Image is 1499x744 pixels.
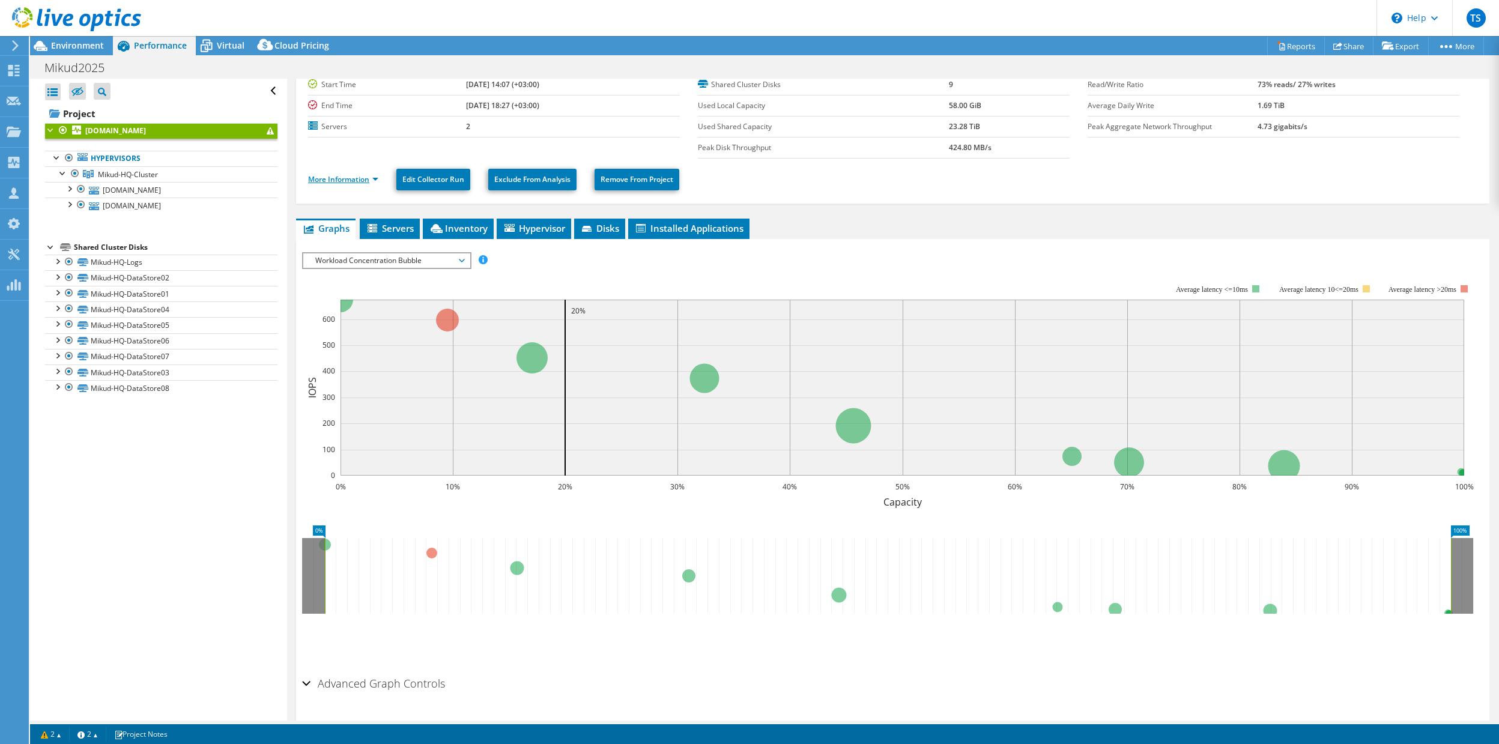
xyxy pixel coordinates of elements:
text: 90% [1345,482,1359,492]
label: Start Time [308,79,466,91]
span: Servers [366,222,414,234]
label: Used Shared Capacity [698,121,949,133]
a: Export [1373,37,1429,55]
b: 58.00 GiB [949,100,981,110]
text: 20% [571,306,586,316]
b: 4.73 gigabits/s [1258,121,1307,132]
a: Edit Collector Run [396,169,470,190]
a: Mikud-HQ-Cluster [45,166,277,182]
text: 600 [323,314,335,324]
b: 1.69 TiB [1258,100,1285,110]
b: [DATE] 18:27 (+03:00) [466,100,539,110]
b: 9 [949,79,953,89]
label: Peak Aggregate Network Throughput [1088,121,1258,133]
h2: Advanced Graph Controls [302,671,445,695]
a: Share [1324,37,1373,55]
a: Mikud-HQ-DataStore08 [45,380,277,396]
label: Peak Disk Throughput [698,142,949,154]
text: 100 [323,444,335,455]
text: 100% [1455,482,1474,492]
svg: \n [1391,13,1402,23]
span: Workload Concentration Bubble [309,253,464,268]
a: [DOMAIN_NAME] [45,182,277,198]
tspan: Average latency <=10ms [1176,285,1248,294]
tspan: Average latency 10<=20ms [1279,285,1358,294]
a: Project Notes [106,727,176,742]
label: Servers [308,121,466,133]
b: 23.28 TiB [949,121,980,132]
a: Mikud-HQ-DataStore07 [45,349,277,364]
a: 2 [32,727,70,742]
text: Capacity [883,495,922,509]
span: Mikud-HQ-Cluster [98,169,158,180]
b: 73% reads/ 27% writes [1258,79,1336,89]
span: Graphs [302,222,350,234]
label: Used Local Capacity [698,100,949,112]
span: Environment [51,40,104,51]
label: End Time [308,100,466,112]
a: Remove From Project [595,169,679,190]
b: 2 [466,121,470,132]
span: Cloud Pricing [274,40,329,51]
text: 0 [331,470,335,480]
a: Mikud-HQ-DataStore02 [45,270,277,286]
text: 400 [323,366,335,376]
span: Hypervisor [503,222,565,234]
a: Mikud-HQ-DataStore03 [45,364,277,380]
text: 0% [336,482,346,492]
a: Mikud-HQ-DataStore04 [45,301,277,317]
span: TS [1467,8,1486,28]
text: 50% [895,482,910,492]
b: [DATE] 14:07 (+03:00) [466,79,539,89]
a: Project [45,104,277,123]
span: Disks [580,222,619,234]
text: 60% [1008,482,1022,492]
text: 40% [783,482,797,492]
text: 300 [323,392,335,402]
a: More [1428,37,1484,55]
text: 20% [558,482,572,492]
a: Mikud-HQ-DataStore06 [45,333,277,349]
a: [DOMAIN_NAME] [45,198,277,213]
label: Shared Cluster Disks [698,79,949,91]
text: 30% [670,482,685,492]
a: Hypervisors [45,151,277,166]
label: Read/Write Ratio [1088,79,1258,91]
a: Mikud-HQ-DataStore05 [45,317,277,333]
text: Average latency >20ms [1388,285,1456,294]
a: More Information [308,174,378,184]
text: 10% [446,482,460,492]
h1: Mikud2025 [39,61,123,74]
text: 70% [1120,482,1134,492]
a: Mikud-HQ-DataStore01 [45,286,277,301]
text: IOPS [306,377,319,398]
a: Mikud-HQ-Logs [45,255,277,270]
a: [DOMAIN_NAME] [45,123,277,139]
label: Average Daily Write [1088,100,1258,112]
a: Exclude From Analysis [488,169,577,190]
b: [DOMAIN_NAME] [85,126,146,136]
span: Installed Applications [634,222,743,234]
text: 200 [323,418,335,428]
a: 2 [69,727,106,742]
text: 80% [1232,482,1247,492]
div: Shared Cluster Disks [74,240,277,255]
span: Virtual [217,40,244,51]
text: 500 [323,340,335,350]
span: Performance [134,40,187,51]
b: 424.80 MB/s [949,142,992,153]
span: Inventory [429,222,488,234]
a: Reports [1267,37,1325,55]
